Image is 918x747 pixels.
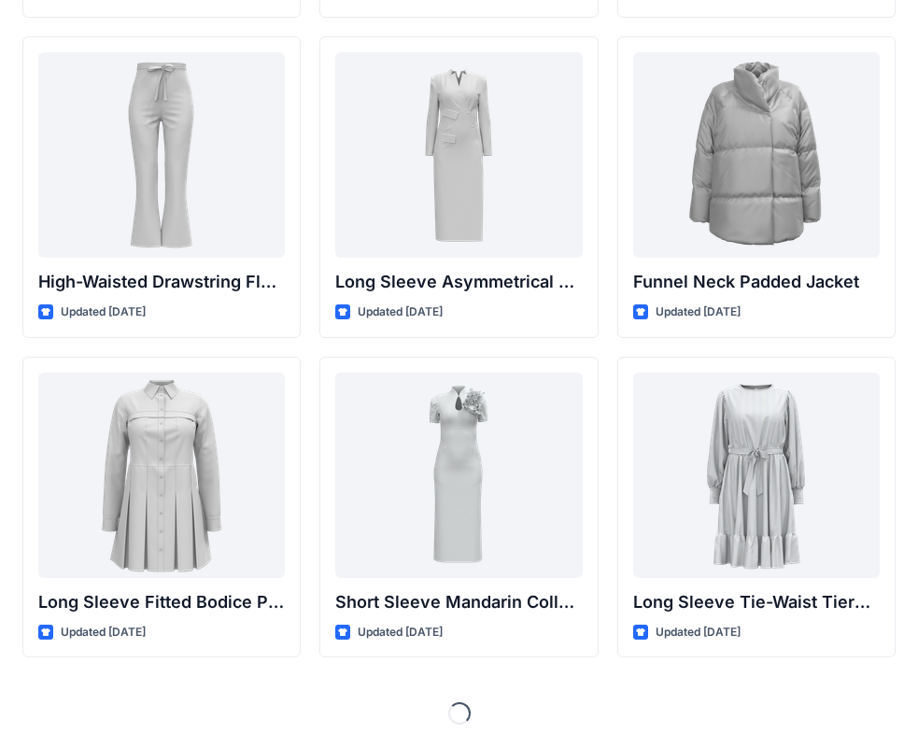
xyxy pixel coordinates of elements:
[335,269,582,295] p: Long Sleeve Asymmetrical Wrap Midi Dress
[358,623,443,642] p: Updated [DATE]
[633,269,880,295] p: Funnel Neck Padded Jacket
[656,623,741,642] p: Updated [DATE]
[38,373,285,578] a: Long Sleeve Fitted Bodice Pleated Mini Shirt Dress
[633,373,880,578] a: Long Sleeve Tie-Waist Tiered Hem Midi Dress
[38,269,285,295] p: High-Waisted Drawstring Flare Trousers
[656,303,741,322] p: Updated [DATE]
[633,52,880,258] a: Funnel Neck Padded Jacket
[335,589,582,615] p: Short Sleeve Mandarin Collar Sheath Dress with Floral Appliqué
[335,373,582,578] a: Short Sleeve Mandarin Collar Sheath Dress with Floral Appliqué
[358,303,443,322] p: Updated [DATE]
[61,303,146,322] p: Updated [DATE]
[61,623,146,642] p: Updated [DATE]
[38,52,285,258] a: High-Waisted Drawstring Flare Trousers
[38,589,285,615] p: Long Sleeve Fitted Bodice Pleated Mini Shirt Dress
[335,52,582,258] a: Long Sleeve Asymmetrical Wrap Midi Dress
[633,589,880,615] p: Long Sleeve Tie-Waist Tiered Hem Midi Dress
